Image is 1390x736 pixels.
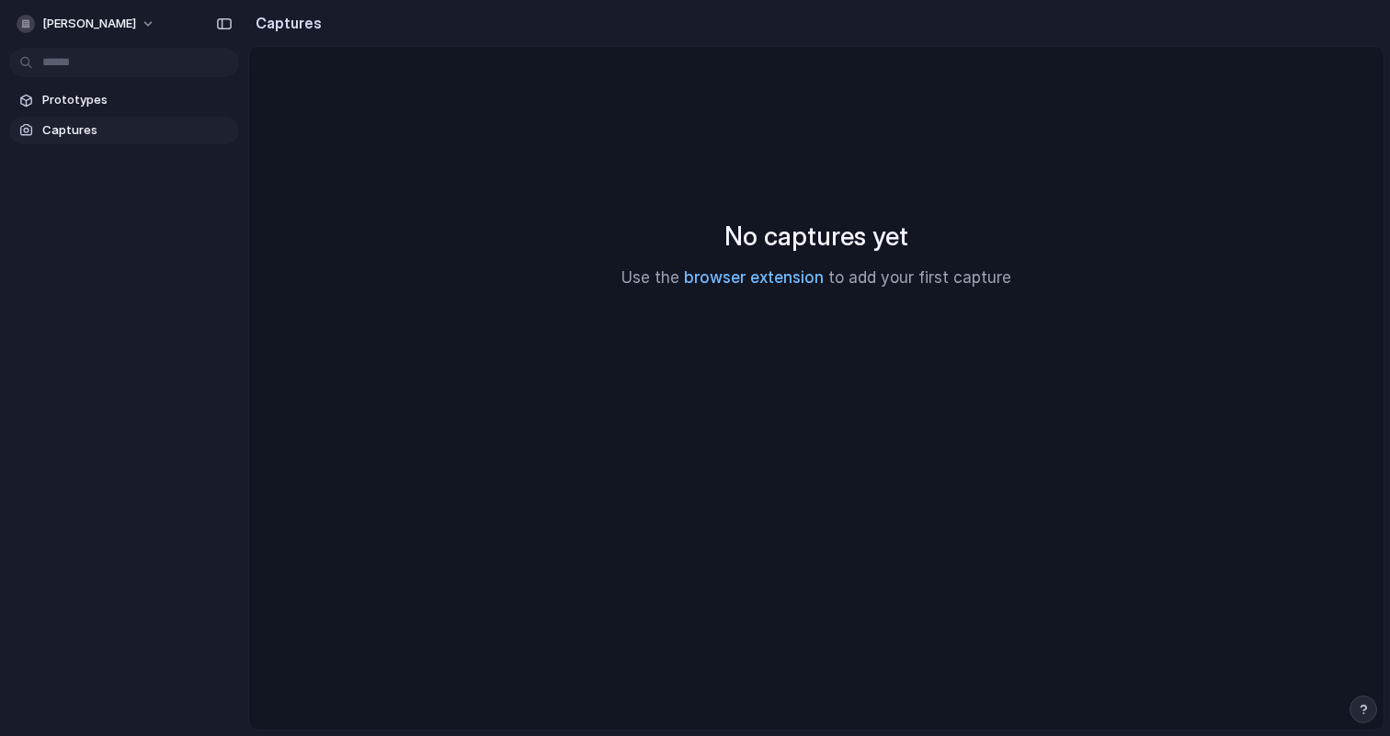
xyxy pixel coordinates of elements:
[724,217,908,255] h2: No captures yet
[684,268,824,287] a: browser extension
[42,91,232,109] span: Prototypes
[9,86,239,114] a: Prototypes
[42,121,232,140] span: Captures
[248,12,322,34] h2: Captures
[42,15,136,33] span: [PERSON_NAME]
[621,266,1011,290] p: Use the to add your first capture
[9,117,239,144] a: Captures
[9,9,165,39] button: [PERSON_NAME]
